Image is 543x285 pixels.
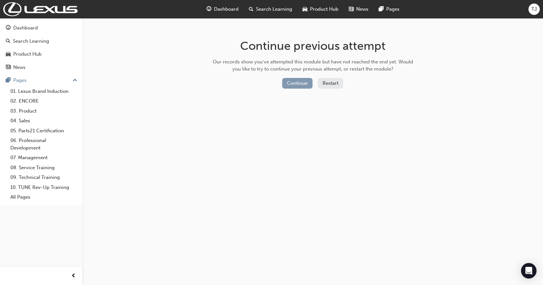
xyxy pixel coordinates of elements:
button: Continue [282,78,313,89]
span: pages-icon [6,78,11,83]
span: search-icon [249,5,253,13]
button: Pages [3,74,80,86]
div: Product Hub [13,50,42,58]
span: Pages [386,5,399,13]
div: News [13,64,26,71]
a: search-iconSearch Learning [244,3,297,16]
div: Open Intercom Messenger [521,263,537,279]
a: 01. Lexus Brand Induction [8,86,80,96]
span: Product Hub [310,5,338,13]
div: Search Learning [13,38,49,45]
span: Search Learning [256,5,292,13]
a: news-iconNews [344,3,374,16]
span: news-icon [6,65,11,71]
a: 10. TUNE Rev-Up Training [8,182,80,192]
span: News [356,5,368,13]
a: 09. Technical Training [8,172,80,182]
a: 04. Sales [8,116,80,126]
span: TJ [531,5,537,13]
a: 02. ENCORE [8,96,80,106]
span: pages-icon [379,5,384,13]
a: 07. Management [8,153,80,163]
span: up-icon [73,76,77,85]
a: Search Learning [3,35,80,47]
a: 03. Product [8,106,80,116]
a: Product Hub [3,48,80,60]
button: DashboardSearch LearningProduct HubNews [3,21,80,74]
a: 08. Service Training [8,163,80,173]
span: guage-icon [207,5,211,13]
a: News [3,61,80,73]
a: Dashboard [3,22,80,34]
a: guage-iconDashboard [201,3,244,16]
span: prev-icon [71,272,76,280]
a: All Pages [8,192,80,202]
img: Trak [3,2,78,16]
div: Our records show you've attempted this module but have not reached the end yet. Would you like to... [210,58,415,73]
span: car-icon [303,5,307,13]
span: search-icon [6,38,10,44]
a: car-iconProduct Hub [297,3,344,16]
span: guage-icon [6,25,11,31]
span: car-icon [6,51,11,57]
div: Pages [13,77,27,84]
a: 05. Parts21 Certification [8,126,80,136]
a: pages-iconPages [374,3,405,16]
button: Restart [318,78,343,89]
span: Dashboard [214,5,239,13]
button: TJ [528,4,540,15]
span: news-icon [349,5,354,13]
a: 06. Professional Development [8,136,80,153]
h1: Continue previous attempt [210,39,415,53]
div: Dashboard [13,24,38,32]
